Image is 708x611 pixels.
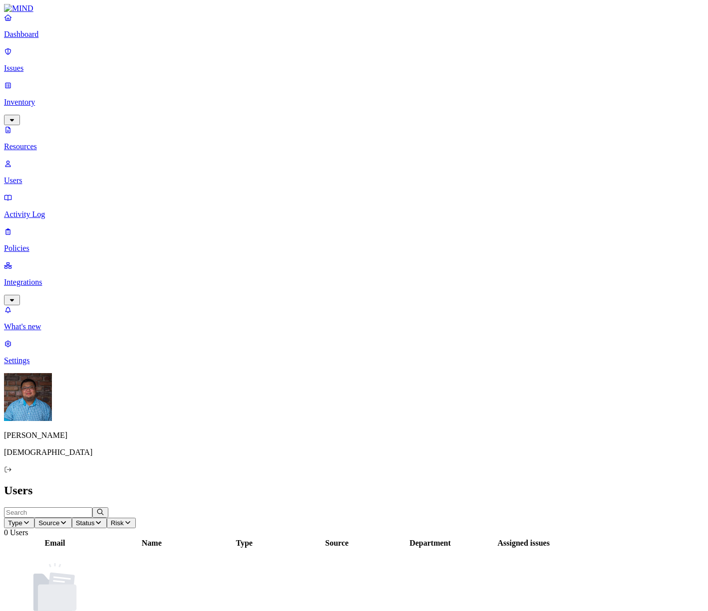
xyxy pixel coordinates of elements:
[111,519,124,527] span: Risk
[4,30,704,39] p: Dashboard
[76,519,95,527] span: Status
[4,4,33,13] img: MIND
[4,448,704,457] p: [DEMOGRAPHIC_DATA]
[4,484,704,497] h2: Users
[4,4,704,13] a: MIND
[384,539,476,548] div: Department
[4,305,704,331] a: What's new
[478,539,569,548] div: Assigned issues
[4,339,704,365] a: Settings
[4,159,704,185] a: Users
[4,431,704,440] p: [PERSON_NAME]
[4,261,704,304] a: Integrations
[4,47,704,73] a: Issues
[106,539,197,548] div: Name
[4,507,92,518] input: Search
[4,373,52,421] img: Leon Chung
[4,64,704,73] p: Issues
[4,98,704,107] p: Inventory
[4,356,704,365] p: Settings
[199,539,290,548] div: Type
[4,81,704,124] a: Inventory
[4,176,704,185] p: Users
[4,210,704,219] p: Activity Log
[4,227,704,253] a: Policies
[5,539,104,548] div: Email
[4,244,704,253] p: Policies
[4,528,28,537] span: 0 Users
[4,193,704,219] a: Activity Log
[4,278,704,287] p: Integrations
[4,142,704,151] p: Resources
[4,13,704,39] a: Dashboard
[292,539,382,548] div: Source
[38,519,59,527] span: Source
[4,322,704,331] p: What's new
[4,125,704,151] a: Resources
[8,519,22,527] span: Type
